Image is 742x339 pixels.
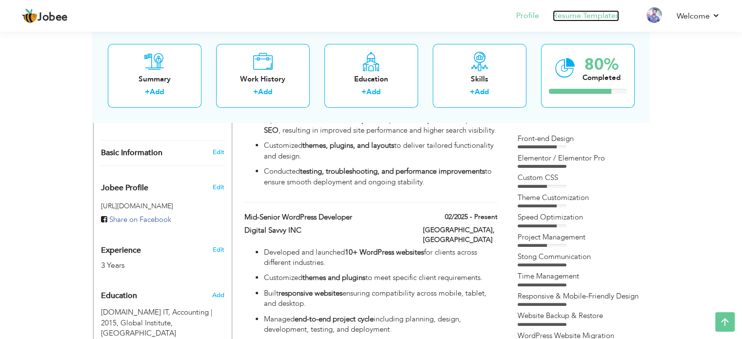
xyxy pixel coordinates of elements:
span: Education [101,292,137,300]
div: Front-end Design [518,134,640,144]
strong: end-to-end project cycle [295,314,374,324]
div: Completed [582,73,621,83]
span: Experience [101,246,141,255]
label: Mid-Senior WordPress Developer [244,212,408,222]
span: Edit [212,183,224,192]
label: Digital Savvy INC [244,225,408,236]
p: Optimized websites for , resulting in improved site performance and higher search visibility. [264,115,497,136]
div: Add your educational degree. [101,286,224,339]
div: Project Management [518,232,640,242]
p: Developed and launched for clients across different industries. [264,247,497,268]
p: Customized to deliver tailored functionality and design. [264,140,497,161]
img: Profile Img [646,7,662,23]
label: + [253,87,258,98]
div: Stong Communication [518,252,640,262]
a: Add [150,87,164,97]
h5: [URL][DOMAIN_NAME] [101,202,224,210]
strong: user experience, mobile responsiveness, and SEO [264,115,482,135]
a: Edit [212,148,224,157]
div: Responsive & Mobile-Friendly Design [518,291,640,301]
div: Elementor / Elementor Pro [518,153,640,163]
div: Custom CSS [518,173,640,183]
p: Customized to meet specific client requirements. [264,273,497,283]
div: Work History [224,74,302,84]
div: Website Backup & Restore [518,311,640,321]
strong: responsive websites [279,288,342,298]
label: + [361,87,366,98]
strong: testing, troubleshooting, and performance improvements [300,166,485,176]
span: B.Com IT, Global Institute, 2015 [101,307,212,327]
div: 80% [582,57,621,73]
p: Managed including planning, design, development, testing, and deployment. [264,314,497,335]
div: B.Com IT, 2015 [94,307,232,339]
strong: 10+ WordPress websites [345,247,424,257]
a: Resume Templates [553,10,619,21]
img: jobee.io [22,8,38,24]
p: Built ensuring compatibility across mobile, tablet, and desktop. [264,288,497,309]
div: 3 Years [101,260,201,271]
strong: themes, plugins, and layouts [302,140,394,150]
div: Theme Customization [518,193,640,203]
div: Education [332,74,410,84]
span: Add [212,291,224,299]
a: Jobee [22,8,68,24]
div: Speed Optimization [518,212,640,222]
a: Add [475,87,489,97]
a: Add [258,87,272,97]
label: 02/2025 - Present [445,212,498,222]
span: Share on Facebook [109,215,171,224]
span: Jobee [38,12,68,23]
a: Edit [212,245,224,254]
label: [GEOGRAPHIC_DATA], [GEOGRAPHIC_DATA] [423,225,498,245]
a: Welcome [677,10,720,22]
div: Enhance your career by creating a custom URL for your Jobee public profile. [94,173,232,198]
div: Skills [441,74,519,84]
span: Global Institute, [GEOGRAPHIC_DATA] [101,318,176,338]
span: Basic Information [101,149,162,158]
div: Time Management [518,271,640,281]
a: Profile [516,10,539,21]
strong: themes and plugins [302,273,365,282]
div: Summary [116,74,194,84]
label: + [470,87,475,98]
a: Add [366,87,381,97]
span: Jobee Profile [101,184,148,193]
p: Conducted to ensure smooth deployment and ongoing stability. [264,166,497,187]
label: + [145,87,150,98]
